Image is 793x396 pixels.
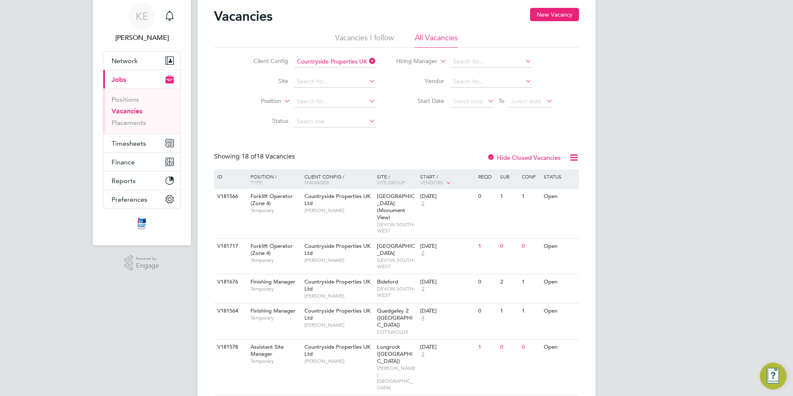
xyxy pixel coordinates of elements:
span: Select date [453,98,483,105]
span: Longrock ([GEOGRAPHIC_DATA]) [377,343,413,364]
span: KE [136,11,148,22]
span: DEVON SOUTH-WEST [377,257,416,270]
span: Forklift Operator (Zone 4) [251,242,293,257]
span: COTSWOLDS [377,329,416,335]
a: Go to home page [103,217,181,230]
label: Hide Closed Vacancies [487,154,561,161]
div: Position / [244,169,302,189]
button: Network [103,51,180,70]
label: Start Date [396,97,444,105]
span: DEVON SOUTH-WEST [377,221,416,234]
div: 0 [476,274,498,290]
span: Countryside Properties UK Ltd [304,193,370,207]
label: Status [241,117,288,125]
div: 1 [520,189,541,204]
span: Kelly Elkins [103,33,181,43]
div: Conf [520,169,541,183]
label: Client Config [241,57,288,65]
div: Reqd [476,169,498,183]
div: 2 [498,274,520,290]
div: Start / [418,169,476,190]
li: All Vacancies [415,33,458,48]
div: 1 [520,274,541,290]
span: DEVON SOUTH-WEST [377,286,416,298]
span: Site Group [377,179,405,186]
div: 0 [520,239,541,254]
label: Position [234,97,281,105]
span: Countryside Properties UK Ltd [304,307,370,321]
span: Preferences [112,196,147,203]
span: Jobs [112,76,126,83]
span: Type [251,179,262,186]
span: 2 [420,286,426,293]
input: Search for... [450,56,532,68]
div: 1 [476,239,498,254]
span: 18 of [241,152,256,161]
span: Vendors [420,179,443,186]
button: Finance [103,153,180,171]
div: Client Config / [302,169,375,189]
h2: Vacancies [214,8,272,24]
span: Temporary [251,358,300,364]
span: [PERSON_NAME] [304,358,373,364]
span: Bideford [377,278,398,285]
button: Reports [103,171,180,190]
span: 2 [420,351,426,358]
img: itsconstruction-logo-retina.png [136,217,148,230]
span: [PERSON_NAME] [304,322,373,328]
div: [DATE] [420,279,474,286]
span: [PERSON_NAME] [304,293,373,299]
div: Open [542,239,578,254]
span: Countryside Properties UK Ltd [304,343,370,357]
div: [DATE] [420,344,474,351]
span: Engage [136,262,159,269]
a: Positions [112,95,139,103]
div: V181717 [215,239,244,254]
div: 1 [476,340,498,355]
div: 1 [498,189,520,204]
input: Search for... [294,76,376,88]
span: 2 [420,200,426,207]
div: Showing [214,152,297,161]
span: [GEOGRAPHIC_DATA] (Monument View) [377,193,415,221]
div: Open [542,189,578,204]
div: Open [542,340,578,355]
span: Temporary [251,257,300,264]
div: [DATE] [420,243,474,250]
span: Temporary [251,315,300,321]
div: Open [542,303,578,319]
div: [DATE] [420,193,474,200]
label: Site [241,77,288,85]
div: V181578 [215,340,244,355]
li: Vacancies I follow [335,33,394,48]
div: 0 [520,340,541,355]
div: 0 [476,303,498,319]
button: Preferences [103,190,180,208]
input: Select one [294,116,376,127]
div: Sub [498,169,520,183]
input: Search for... [450,76,532,88]
span: Temporary [251,207,300,214]
a: Placements [112,119,146,127]
a: KE[PERSON_NAME] [103,3,181,43]
div: V181564 [215,303,244,319]
div: 1 [498,303,520,319]
span: Finishing Manager [251,278,295,285]
span: 18 Vacancies [241,152,295,161]
span: Temporary [251,286,300,292]
span: Countryside Properties UK Ltd [304,278,370,292]
label: Hiring Manager [389,57,437,66]
button: Jobs [103,70,180,88]
span: To [496,95,507,106]
span: [PERSON_NAME] [304,207,373,214]
span: Reports [112,177,136,185]
span: Powered by [136,255,159,262]
span: [GEOGRAPHIC_DATA] [377,242,415,257]
span: Quedgeley 2 ([GEOGRAPHIC_DATA]) [377,307,413,328]
div: Open [542,274,578,290]
span: Finishing Manager [251,307,295,314]
span: 2 [420,250,426,257]
input: Search for... [294,96,376,108]
div: V181566 [215,189,244,204]
span: Finance [112,158,135,166]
